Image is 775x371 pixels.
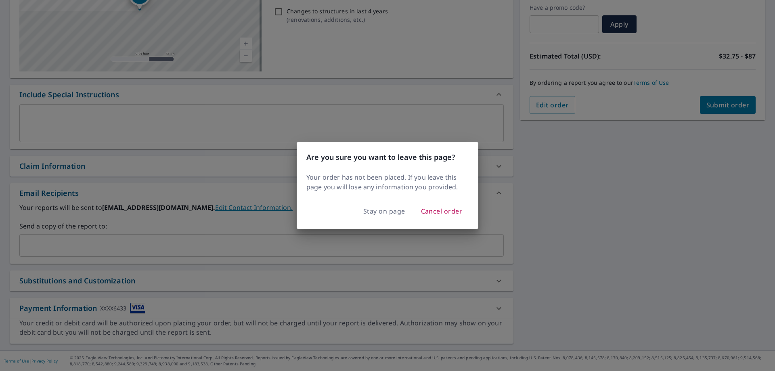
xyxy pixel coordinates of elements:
span: Cancel order [421,205,463,217]
span: Stay on page [363,205,405,217]
h3: Are you sure you want to leave this page? [306,152,469,163]
button: Cancel order [415,203,469,219]
p: Your order has not been placed. If you leave this page you will lose any information you provided. [306,172,469,192]
button: Stay on page [357,203,411,219]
